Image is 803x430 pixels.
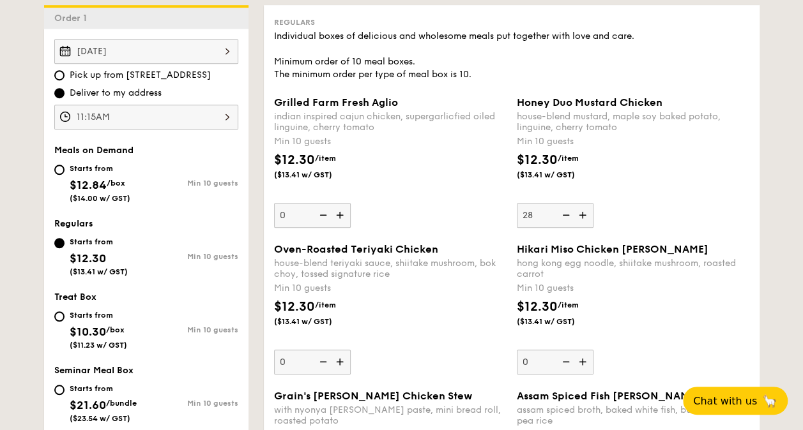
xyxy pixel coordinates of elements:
[274,243,438,255] span: Oven-Roasted Teriyaki Chicken
[517,350,593,374] input: Hikari Miso Chicken [PERSON_NAME]hong kong egg noodle, shiitake mushroom, roasted carrotMin 10 gu...
[274,30,749,81] div: Individual boxes of delicious and wholesome meals put together with love and care. Minimum order ...
[70,237,128,247] div: Starts from
[146,399,238,408] div: Min 10 guests
[54,145,134,156] span: Meals on Demand
[146,252,238,261] div: Min 10 guests
[54,238,65,248] input: Starts from$12.30($13.41 w/ GST)Min 10 guests
[517,170,604,180] span: ($13.41 w/ GST)
[517,390,700,402] span: Assam Spiced Fish [PERSON_NAME]
[70,414,130,423] span: ($23.54 w/ GST)
[274,203,351,228] input: Grilled Farm Fresh Aglioindian inspired cajun chicken, supergarlicfied oiled linguine, cherry tom...
[517,404,749,426] div: assam spiced broth, baked white fish, butterfly blue pea rice
[70,267,128,276] span: ($13.41 w/ GST)
[274,18,315,27] span: Regulars
[315,300,336,309] span: /item
[555,350,574,374] img: icon-reduce.1d2dbef1.svg
[70,87,162,100] span: Deliver to my address
[146,179,238,188] div: Min 10 guests
[517,203,593,228] input: Honey Duo Mustard Chickenhouse-blend mustard, maple soy baked potato, linguine, cherry tomatoMin ...
[274,152,315,168] span: $12.30
[70,69,211,82] span: Pick up from [STREET_ADDRESS]
[54,311,65,322] input: Starts from$10.30/box($11.23 w/ GST)Min 10 guests
[517,316,604,327] span: ($13.41 w/ GST)
[517,152,558,168] span: $12.30
[54,88,65,98] input: Deliver to my address
[558,300,579,309] span: /item
[54,39,238,64] input: Event date
[274,96,398,108] span: Grilled Farm Fresh Aglio
[274,111,507,133] div: indian inspired cajun chicken, supergarlicfied oiled linguine, cherry tomato
[574,350,593,374] img: icon-add.58712e84.svg
[274,390,472,402] span: Grain's [PERSON_NAME] Chicken Stew
[54,13,92,24] span: Order 1
[517,282,749,295] div: Min 10 guests
[274,170,361,180] span: ($13.41 w/ GST)
[517,111,749,133] div: house-blend mustard, maple soy baked potato, linguine, cherry tomato
[762,394,777,408] span: 🦙
[70,194,130,203] span: ($14.00 w/ GST)
[332,203,351,227] img: icon-add.58712e84.svg
[70,310,127,320] div: Starts from
[70,251,106,265] span: $12.30
[70,163,130,174] div: Starts from
[517,258,749,279] div: hong kong egg noodle, shiitake mushroom, roasted carrot
[517,299,558,315] span: $12.30
[106,325,125,334] span: /box
[555,203,574,227] img: icon-reduce.1d2dbef1.svg
[54,70,65,80] input: Pick up from [STREET_ADDRESS]
[558,154,579,163] span: /item
[70,178,107,192] span: $12.84
[70,383,137,394] div: Starts from
[517,135,749,148] div: Min 10 guests
[312,203,332,227] img: icon-reduce.1d2dbef1.svg
[274,350,351,374] input: Oven-Roasted Teriyaki Chickenhouse-blend teriyaki sauce, shiitake mushroom, bok choy, tossed sign...
[274,404,507,426] div: with nyonya [PERSON_NAME] paste, mini bread roll, roasted potato
[683,387,788,415] button: Chat with us🦙
[517,243,708,255] span: Hikari Miso Chicken [PERSON_NAME]
[315,154,336,163] span: /item
[54,165,65,175] input: Starts from$12.84/box($14.00 w/ GST)Min 10 guests
[54,218,93,229] span: Regulars
[146,325,238,334] div: Min 10 guests
[107,179,125,188] span: /box
[54,385,65,395] input: Starts from$21.60/bundle($23.54 w/ GST)Min 10 guests
[332,350,351,374] img: icon-add.58712e84.svg
[274,282,507,295] div: Min 10 guests
[274,316,361,327] span: ($13.41 w/ GST)
[54,365,134,376] span: Seminar Meal Box
[312,350,332,374] img: icon-reduce.1d2dbef1.svg
[574,203,593,227] img: icon-add.58712e84.svg
[274,135,507,148] div: Min 10 guests
[54,105,238,130] input: Event time
[70,325,106,339] span: $10.30
[70,398,106,412] span: $21.60
[106,399,137,408] span: /bundle
[517,96,662,108] span: Honey Duo Mustard Chicken
[70,341,127,350] span: ($11.23 w/ GST)
[274,258,507,279] div: house-blend teriyaki sauce, shiitake mushroom, bok choy, tossed signature rice
[693,395,757,407] span: Chat with us
[54,292,96,302] span: Treat Box
[274,299,315,315] span: $12.30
